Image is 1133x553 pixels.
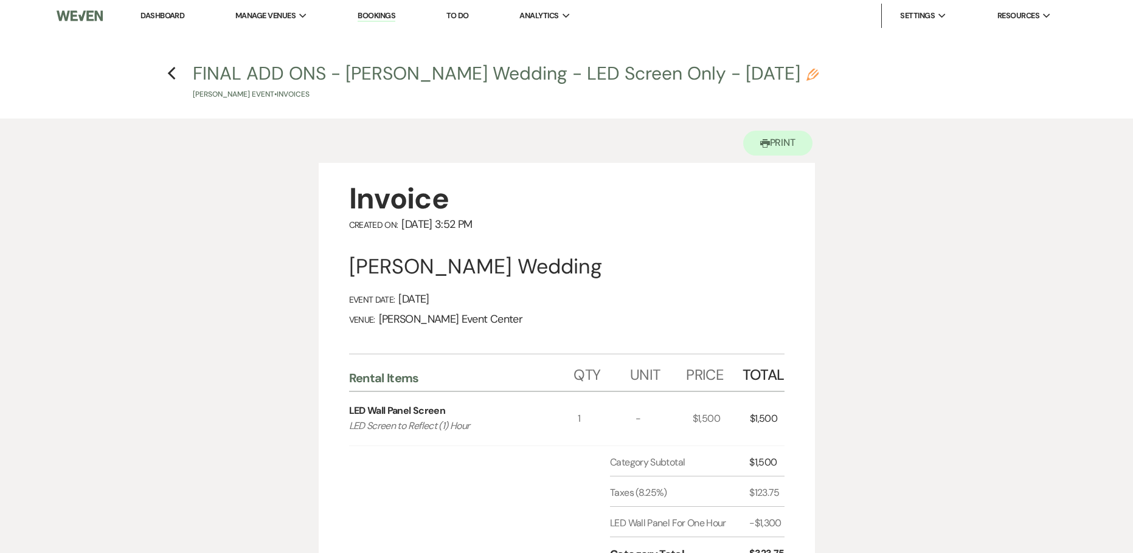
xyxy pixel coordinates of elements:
[349,253,785,280] div: [PERSON_NAME] Wedding
[193,89,819,100] p: [PERSON_NAME] Event • Invoices
[610,455,749,470] div: Category Subtotal
[349,418,555,434] p: LED Screen to Reflect (1) Hour
[349,312,785,326] div: [PERSON_NAME] Event Center
[636,392,693,445] div: -
[997,10,1039,22] span: Resources
[750,392,785,445] div: $1,500
[610,516,749,531] div: LED Wall Panel For One Hour
[749,486,784,500] div: $123.75
[578,392,635,445] div: 1
[749,455,784,470] div: $1,500
[693,392,750,445] div: $1,500
[743,131,813,156] button: Print
[235,10,296,22] span: Manage Venues
[630,354,686,391] div: Unit
[610,486,749,500] div: Taxes (8.25%)
[57,3,103,29] img: Weven Logo
[193,64,819,100] button: FINAL ADD ONS - [PERSON_NAME] Wedding - LED Screen Only - [DATE][PERSON_NAME] Event•Invoices
[349,404,446,418] div: LED Wall Panel Screen
[519,10,558,22] span: Analytics
[349,314,375,325] span: Venue:
[349,218,785,232] div: [DATE] 3:52 PM
[900,10,935,22] span: Settings
[349,370,574,386] div: Rental Items
[349,292,785,306] div: [DATE]
[749,516,784,531] div: -$1,300
[349,219,398,230] span: Created On:
[743,354,785,391] div: Total
[349,294,395,305] span: Event Date:
[349,180,785,218] div: Invoice
[446,10,469,21] a: To Do
[686,354,742,391] div: Price
[358,10,395,22] a: Bookings
[573,354,629,391] div: Qty
[140,10,184,21] a: Dashboard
